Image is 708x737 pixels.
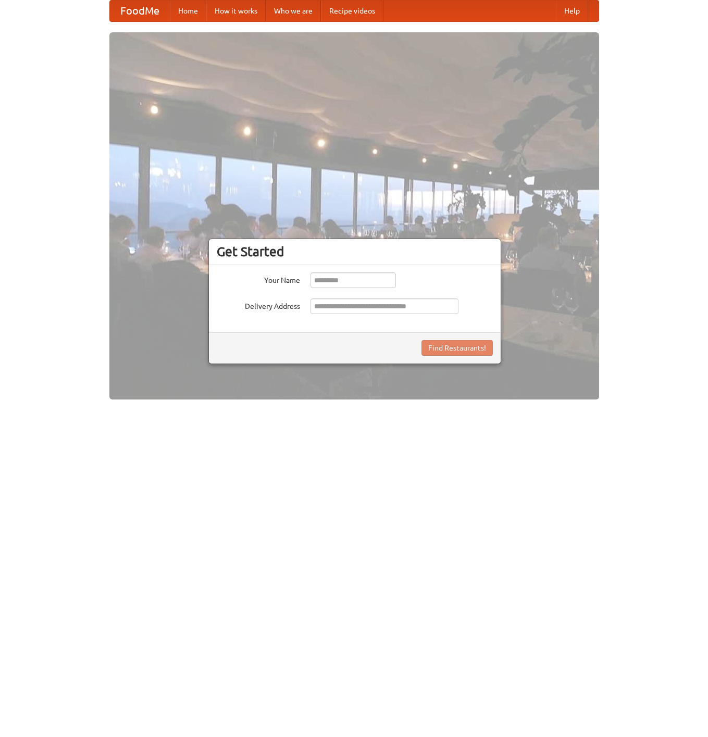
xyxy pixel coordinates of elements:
[217,298,300,311] label: Delivery Address
[421,340,493,356] button: Find Restaurants!
[266,1,321,21] a: Who we are
[321,1,383,21] a: Recipe videos
[110,1,170,21] a: FoodMe
[206,1,266,21] a: How it works
[556,1,588,21] a: Help
[217,272,300,285] label: Your Name
[170,1,206,21] a: Home
[217,244,493,259] h3: Get Started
